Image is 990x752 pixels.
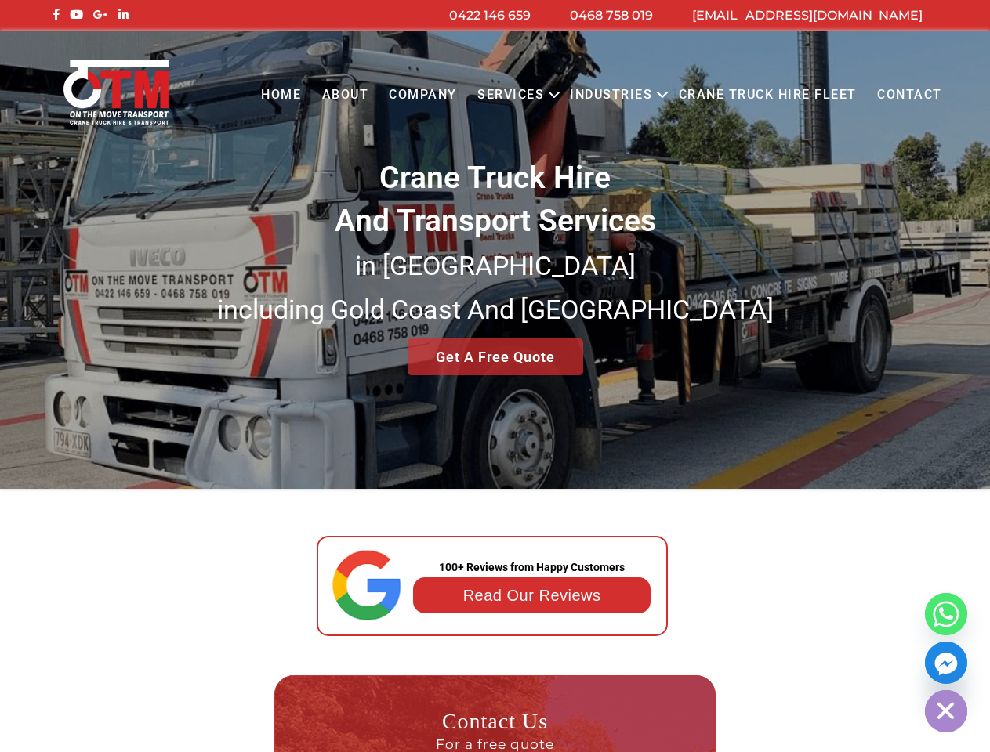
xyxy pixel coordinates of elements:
[408,338,583,375] a: Get A Free Quote
[668,74,866,117] a: Crane Truck Hire Fleet
[379,74,467,117] a: COMPANY
[570,8,653,23] a: 0468 758 019
[925,593,967,635] a: Whatsapp
[867,74,952,117] a: Contact
[925,642,967,684] a: Facebook_Messenger
[217,250,774,325] small: in [GEOGRAPHIC_DATA] including Gold Coast And [GEOGRAPHIC_DATA]
[251,74,311,117] a: Home
[449,8,531,23] a: 0422 146 659
[311,74,379,117] a: About
[439,561,625,573] strong: 100+ Reviews from Happy Customers
[463,587,601,604] a: Read Our Reviews
[692,8,923,23] a: [EMAIL_ADDRESS][DOMAIN_NAME]
[560,74,662,117] a: Industries
[467,74,554,117] a: Services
